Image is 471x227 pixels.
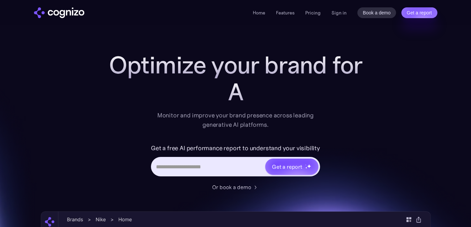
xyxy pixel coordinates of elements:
[272,163,302,171] div: Get a report
[253,10,265,16] a: Home
[331,9,347,17] a: Sign in
[212,183,251,191] div: Or book a demo
[34,7,84,18] a: home
[307,164,311,168] img: star
[151,143,320,154] label: Get a free AI performance report to understand your visibility
[401,7,437,18] a: Get a report
[265,158,319,175] a: Get a reportstarstarstar
[101,52,370,78] h1: Optimize your brand for
[276,10,295,16] a: Features
[212,183,259,191] a: Or book a demo
[34,7,84,18] img: cognizo logo
[305,167,308,169] img: star
[357,7,396,18] a: Book a demo
[101,78,370,105] div: A
[305,10,321,16] a: Pricing
[305,164,306,165] img: star
[153,111,318,129] div: Monitor and improve your brand presence across leading generative AI platforms.
[151,143,320,180] form: Hero URL Input Form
